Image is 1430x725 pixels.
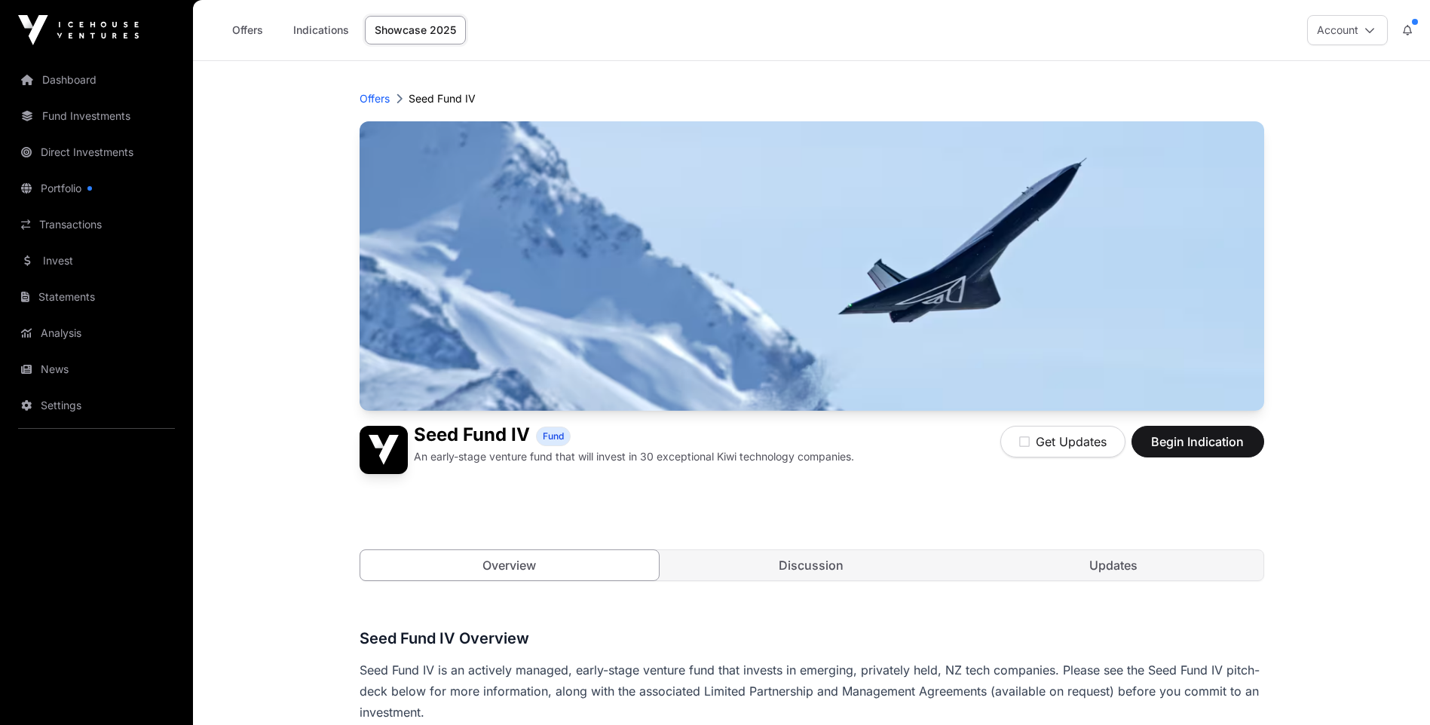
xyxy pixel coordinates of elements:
[414,426,530,446] h1: Seed Fund IV
[409,91,476,106] p: Seed Fund IV
[1000,426,1125,457] button: Get Updates
[360,549,660,581] a: Overview
[12,280,181,314] a: Statements
[1355,653,1430,725] iframe: Chat Widget
[12,389,181,422] a: Settings
[283,16,359,44] a: Indications
[360,121,1264,411] img: Seed Fund IV
[1307,15,1388,45] button: Account
[662,550,961,580] a: Discussion
[1131,426,1264,457] button: Begin Indication
[1131,441,1264,456] a: Begin Indication
[12,353,181,386] a: News
[12,63,181,96] a: Dashboard
[414,449,854,464] p: An early-stage venture fund that will invest in 30 exceptional Kiwi technology companies.
[1150,433,1245,451] span: Begin Indication
[12,99,181,133] a: Fund Investments
[18,15,139,45] img: Icehouse Ventures Logo
[964,550,1263,580] a: Updates
[360,659,1264,723] p: Seed Fund IV is an actively managed, early-stage venture fund that invests in emerging, privately...
[12,208,181,241] a: Transactions
[365,16,466,44] a: Showcase 2025
[12,244,181,277] a: Invest
[12,136,181,169] a: Direct Investments
[543,430,564,442] span: Fund
[217,16,277,44] a: Offers
[12,317,181,350] a: Analysis
[12,172,181,205] a: Portfolio
[360,550,1263,580] nav: Tabs
[360,91,390,106] a: Offers
[360,426,408,474] img: Seed Fund IV
[360,626,1264,650] h3: Seed Fund IV Overview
